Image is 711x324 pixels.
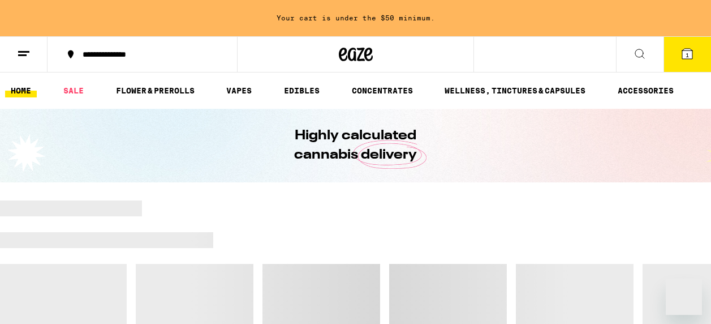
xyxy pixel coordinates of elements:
[663,37,711,72] button: 1
[278,84,325,97] a: EDIBLES
[110,84,200,97] a: FLOWER & PREROLLS
[5,84,37,97] a: HOME
[612,84,679,97] a: ACCESSORIES
[221,84,257,97] a: VAPES
[262,126,449,165] h1: Highly calculated cannabis delivery
[666,279,702,315] iframe: Button to launch messaging window
[439,84,591,97] a: WELLNESS, TINCTURES & CAPSULES
[686,52,689,58] span: 1
[346,84,419,97] a: CONCENTRATES
[58,84,89,97] a: SALE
